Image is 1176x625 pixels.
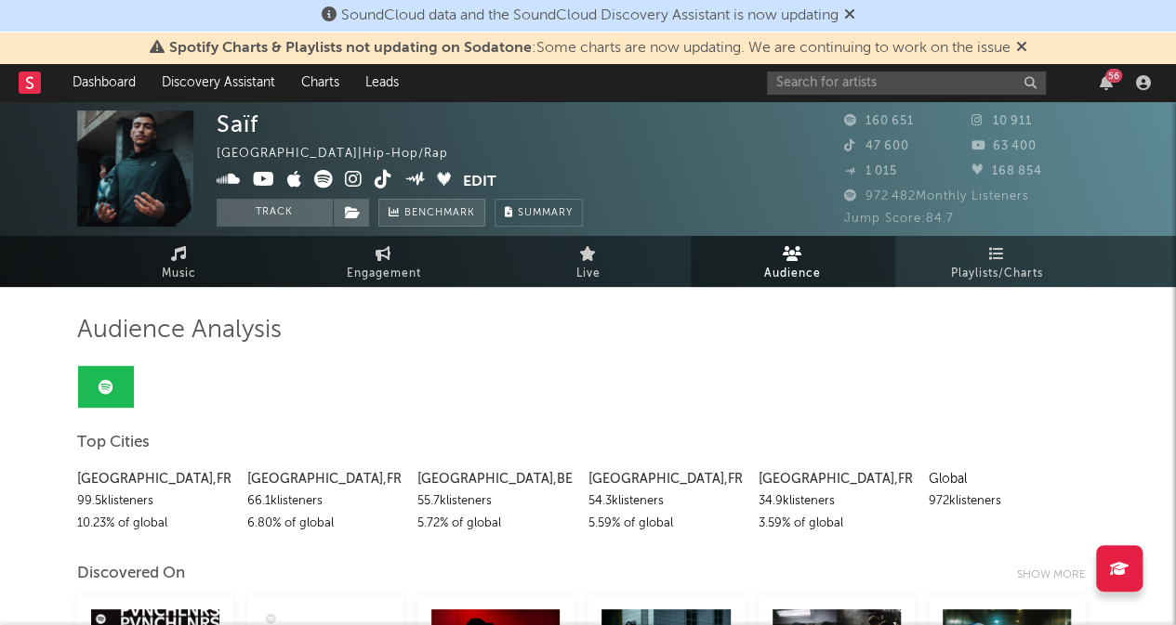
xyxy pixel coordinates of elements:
div: 55.7k listeners [417,490,574,513]
div: 972k listeners [929,490,1085,513]
span: 63 400 [971,140,1037,152]
span: 168 854 [971,165,1042,177]
div: Discovered On [77,563,185,585]
span: : Some charts are now updating. We are continuing to work on the issue [169,41,1011,56]
div: [GEOGRAPHIC_DATA] , FR [247,468,403,490]
div: 54.3k listeners [588,490,744,513]
div: 5.72 % of global [417,513,574,535]
span: SoundCloud data and the SoundCloud Discovery Assistant is now updating [341,8,839,23]
a: Discovery Assistant [149,64,288,101]
span: 972 482 Monthly Listeners [844,190,1029,202]
button: Edit [463,170,496,193]
div: 5.59 % of global [588,513,744,535]
div: 10.23 % of global [77,513,233,535]
div: 56 [1105,69,1122,83]
div: [GEOGRAPHIC_DATA] , FR [759,468,915,490]
a: Music [77,236,282,287]
span: Summary [518,208,573,218]
div: Global [929,468,1085,490]
span: Jump Score: 84.7 [844,213,954,225]
span: Dismiss [1016,41,1027,56]
span: Top Cities [77,432,150,454]
span: 47 600 [844,140,909,152]
div: [GEOGRAPHIC_DATA] , BE [417,468,574,490]
a: Charts [288,64,352,101]
div: 99.5k listeners [77,490,233,513]
div: [GEOGRAPHIC_DATA] | Hip-Hop/Rap [217,143,469,165]
span: Music [162,263,196,285]
div: 34.9k listeners [759,490,915,513]
a: Engagement [282,236,486,287]
a: Leads [352,64,412,101]
div: Show more [1017,564,1100,586]
input: Search for artists [767,72,1046,95]
span: Audience [764,263,821,285]
span: Spotify Charts & Playlists not updating on Sodatone [169,41,532,56]
div: 3.59 % of global [759,513,915,535]
button: Track [217,199,333,227]
span: 1 015 [844,165,897,177]
a: Live [486,236,691,287]
button: Summary [495,199,583,227]
span: Engagement [347,263,421,285]
div: 6.80 % of global [247,513,403,535]
span: Live [576,263,601,285]
a: Dashboard [59,64,149,101]
div: 66.1k listeners [247,490,403,513]
div: Saïf [217,111,258,137]
div: [GEOGRAPHIC_DATA] , FR [77,468,233,490]
span: Playlists/Charts [951,263,1043,285]
div: [GEOGRAPHIC_DATA] , FR [588,468,744,490]
a: Audience [691,236,895,287]
span: Benchmark [404,202,475,225]
a: Benchmark [378,199,485,227]
span: Audience Analysis [77,319,282,342]
span: 10 911 [971,115,1032,127]
span: 160 651 [844,115,914,127]
span: Dismiss [844,8,855,23]
button: 56 [1100,75,1113,90]
a: Playlists/Charts [895,236,1100,287]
